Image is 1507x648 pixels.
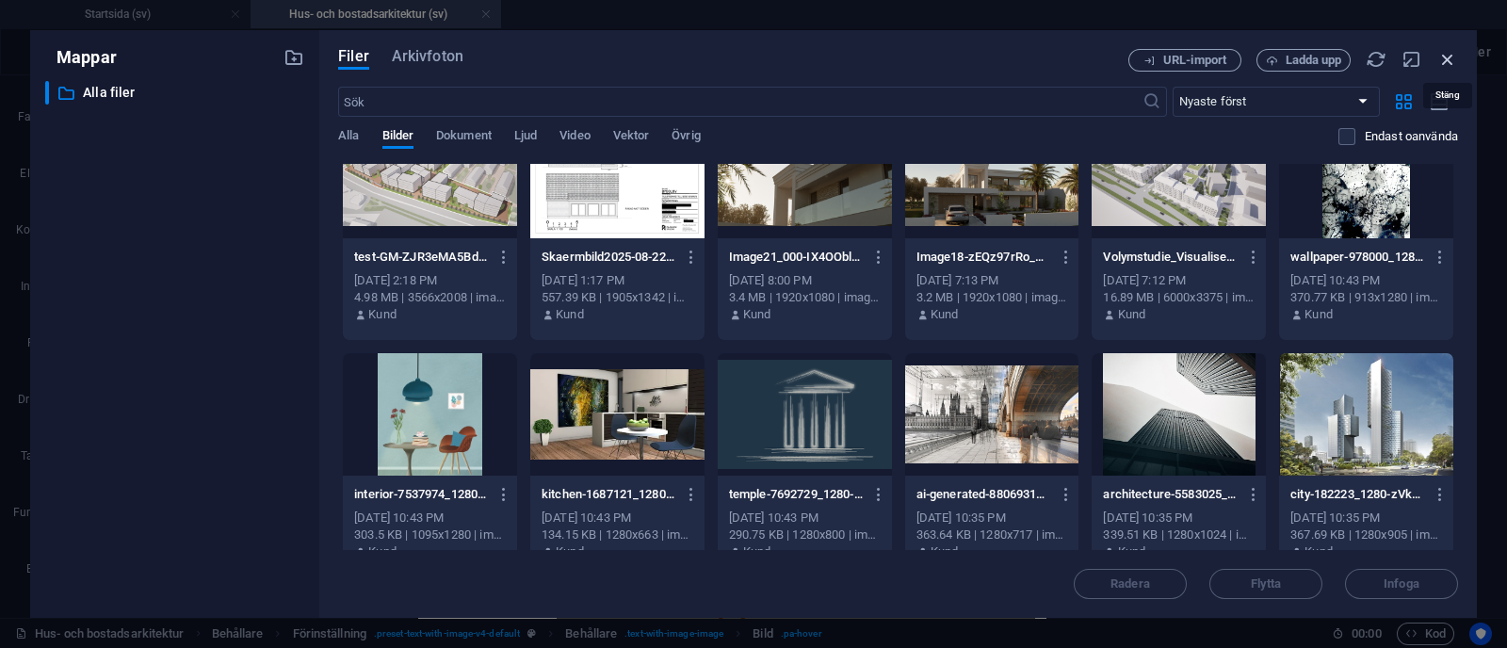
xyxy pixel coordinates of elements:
[338,124,359,151] span: Alla
[556,543,584,560] p: Kund
[392,45,463,68] span: Arkivfoton
[916,486,1050,503] p: ai-generated-8806931_1280-gQZEVk8mgoEWnFwzkjv-qQ.jpg
[354,289,506,306] div: 4.98 MB | 3566x2008 | image/png
[613,124,650,151] span: Vektor
[916,526,1068,543] div: 363.64 KB | 1280x717 | image/jpeg
[931,543,959,560] p: Kund
[354,510,506,526] div: [DATE] 10:43 PM
[1290,510,1442,526] div: [DATE] 10:35 PM
[284,47,304,68] i: Skapa ny mapp
[729,526,881,543] div: 290.75 KB | 1280x800 | image/png
[83,82,269,104] p: Alla filer
[45,45,117,70] p: Mappar
[559,124,590,151] span: Video
[556,306,584,323] p: Kund
[436,124,492,151] span: Dokument
[1304,306,1333,323] p: Kund
[354,272,506,289] div: [DATE] 2:18 PM
[1365,128,1458,145] p: Visar endast filer som inte används på webbplatsen. Filer som lagts till under denna session kan ...
[743,306,771,323] p: Kund
[672,124,700,151] span: Övrig
[542,510,693,526] div: [DATE] 10:43 PM
[1290,249,1424,266] p: wallpaper-978000_1280-0Z8D745og4aeESyDm1aPwQ.webp
[916,249,1050,266] p: Image18-zEQz97rRo_oxBWgFSXVFKA.png
[1103,289,1255,306] div: 16.89 MB | 6000x3375 | image/png
[514,124,537,151] span: Ljud
[1290,272,1442,289] div: [DATE] 10:43 PM
[1128,49,1241,72] button: URL-import
[729,249,863,266] p: Image21_000-IX4OObl6s5-qeCIHAvmvaQ.png
[354,486,488,503] p: interior-7537974_1280-7s2GekWa4eDkW6RMZSMTwQ.jpg
[743,543,771,560] p: Kund
[916,272,1068,289] div: [DATE] 7:13 PM
[1256,49,1351,72] button: Ladda upp
[368,543,397,560] p: Kund
[338,45,369,68] span: Filer
[338,87,1142,117] input: Sök
[916,289,1068,306] div: 3.2 MB | 1920x1080 | image/png
[729,289,881,306] div: 3.4 MB | 1920x1080 | image/png
[1290,289,1442,306] div: 370.77 KB | 913x1280 | image/webp
[1286,55,1342,66] span: Ladda upp
[1103,486,1237,503] p: architecture-5583025_1280-uIJWgkC1vIjjxgVX821gAg.jpg
[1366,49,1386,70] i: Ladda om
[354,526,506,543] div: 303.5 KB | 1095x1280 | image/jpeg
[729,510,881,526] div: [DATE] 10:43 PM
[542,249,675,266] p: Skaermbild2025-08-22131621-XMlg4phrlfRNK3aEbGgT4Q.png
[1118,306,1146,323] p: Kund
[382,124,414,151] span: Bilder
[1103,249,1237,266] p: Volymstudie_Visualisering-SEaZsKjMkvBNU-I-KIkTMg.png
[1103,510,1255,526] div: [DATE] 10:35 PM
[1290,486,1424,503] p: city-182223_1280-zVkcqdtKYGGNabY05HBLbw.jpg
[368,306,397,323] p: Kund
[1118,543,1146,560] p: Kund
[1402,49,1422,70] i: Minimera
[354,249,488,266] p: test-GM-ZJR3eMA5Bdny1j-Enmw.png
[729,272,881,289] div: [DATE] 8:00 PM
[542,272,693,289] div: [DATE] 1:17 PM
[931,306,959,323] p: Kund
[542,289,693,306] div: 557.39 KB | 1905x1342 | image/png
[1103,526,1255,543] div: 339.51 KB | 1280x1024 | image/jpeg
[1290,526,1442,543] div: 367.69 KB | 1280x905 | image/jpeg
[45,81,49,105] div: ​
[1304,543,1333,560] p: Kund
[729,486,863,503] p: temple-7692729_1280-jDAMThDE22i_EAluMMD6Ew.png
[1103,272,1255,289] div: [DATE] 7:12 PM
[542,526,693,543] div: 134.15 KB | 1280x663 | image/webp
[542,486,675,503] p: kitchen-1687121_1280-6zc6qrS5XufrODurvUGXxw.webp
[916,510,1068,526] div: [DATE] 10:35 PM
[1163,55,1226,66] span: URL-import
